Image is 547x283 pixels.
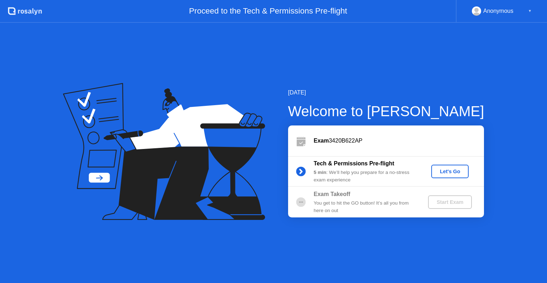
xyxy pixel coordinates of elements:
div: You get to hit the GO button! It’s all you from here on out [314,200,416,214]
button: Let's Go [431,165,469,178]
b: Tech & Permissions Pre-flight [314,160,394,166]
div: [DATE] [288,88,484,97]
div: 3420B622AP [314,137,484,145]
b: Exam Takeoff [314,191,350,197]
div: : We’ll help you prepare for a no-stress exam experience [314,169,416,184]
div: Welcome to [PERSON_NAME] [288,101,484,122]
div: Let's Go [434,169,466,174]
b: Exam [314,138,329,144]
button: Start Exam [428,195,472,209]
div: Anonymous [483,6,514,16]
div: ▼ [528,6,532,16]
b: 5 min [314,170,327,175]
div: Start Exam [431,199,469,205]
